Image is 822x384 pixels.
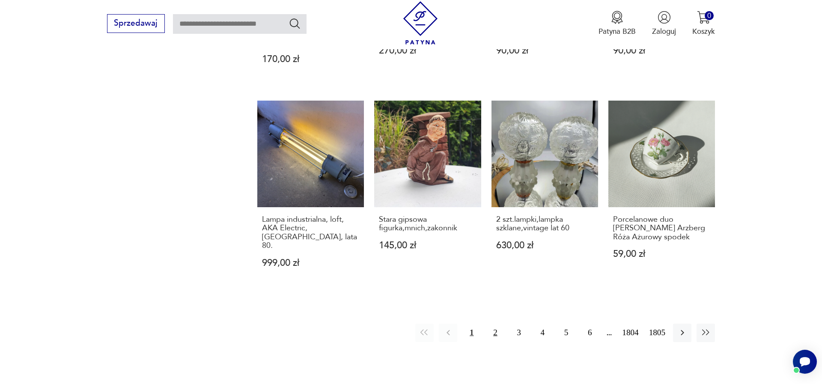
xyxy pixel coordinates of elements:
[608,101,715,288] a: Porcelanowe duo Schumann Arzberg Róża Ażurowy spodekPorcelanowe duo [PERSON_NAME] Arzberg Róża Aż...
[289,17,301,30] button: Szukaj
[262,259,360,268] p: 999,00 zł
[652,11,676,36] button: Zaloguj
[697,11,710,24] img: Ikona koszyka
[599,11,636,36] button: Patyna B2B
[692,11,715,36] button: 0Koszyk
[262,55,360,64] p: 170,00 zł
[533,324,552,342] button: 4
[652,27,676,36] p: Zaloguj
[658,11,671,24] img: Ikonka użytkownika
[399,1,442,45] img: Patyna - sklep z meblami i dekoracjami vintage
[379,46,477,55] p: 270,00 zł
[486,324,504,342] button: 2
[107,14,165,33] button: Sprzedawaj
[107,21,165,27] a: Sprzedawaj
[496,46,594,55] p: 90,00 zł
[496,215,594,233] h3: 2 szt.lampki,lampka szklane,vintage lat 60
[374,101,481,288] a: Stara gipsowa figurka,mnich,zakonnikStara gipsowa figurka,mnich,zakonnik145,00 zł
[646,324,668,342] button: 1805
[379,241,477,250] p: 145,00 zł
[599,27,636,36] p: Patyna B2B
[557,324,575,342] button: 5
[496,241,594,250] p: 630,00 zł
[462,324,481,342] button: 1
[619,324,641,342] button: 1804
[611,11,624,24] img: Ikona medalu
[613,215,711,241] h3: Porcelanowe duo [PERSON_NAME] Arzberg Róża Ażurowy spodek
[705,11,714,20] div: 0
[599,11,636,36] a: Ikona medaluPatyna B2B
[613,250,711,259] p: 59,00 zł
[613,46,711,55] p: 90,00 zł
[793,350,817,374] iframe: Smartsupp widget button
[379,215,477,233] h3: Stara gipsowa figurka,mnich,zakonnik
[510,324,528,342] button: 3
[581,324,599,342] button: 6
[262,215,360,250] h3: Lampa industrialna, loft, AKA Electric, [GEOGRAPHIC_DATA], lata 80.
[692,27,715,36] p: Koszyk
[257,101,364,288] a: Lampa industrialna, loft, AKA Electric, Niemcy, lata 80.Lampa industrialna, loft, AKA Electric, [...
[491,101,598,288] a: 2 szt.lampki,lampka szklane,vintage lat 602 szt.lampki,lampka szklane,vintage lat 60630,00 zł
